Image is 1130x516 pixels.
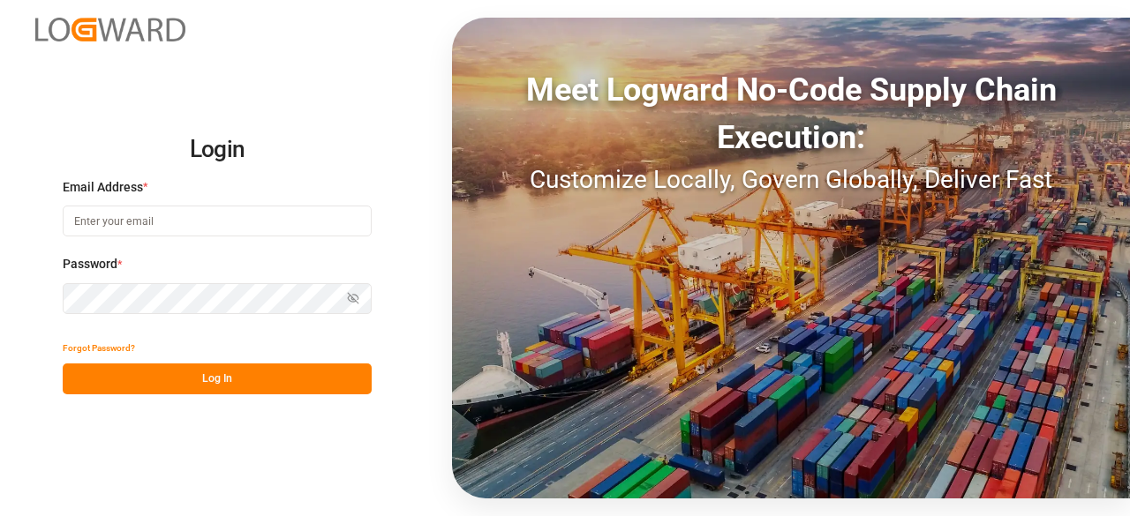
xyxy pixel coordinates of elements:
button: Forgot Password? [63,333,135,363]
img: Logward_new_orange.png [35,18,185,41]
input: Enter your email [63,206,372,236]
span: Email Address [63,178,143,197]
div: Customize Locally, Govern Globally, Deliver Fast [452,161,1130,198]
button: Log In [63,363,372,394]
div: Meet Logward No-Code Supply Chain Execution: [452,66,1130,161]
h2: Login [63,122,372,178]
span: Password [63,255,117,273]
